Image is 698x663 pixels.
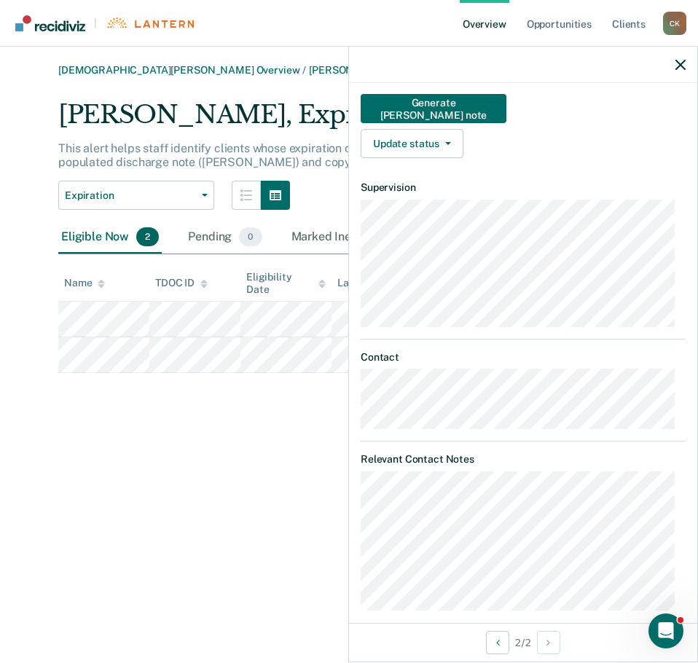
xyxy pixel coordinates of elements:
img: Lantern [106,17,194,28]
dt: Contact [361,351,686,364]
div: Last Viewed [337,277,408,289]
div: Marked Ineligible [289,221,418,254]
div: 2 / 2 [349,623,697,662]
div: Name [64,277,105,289]
span: Expiration [65,189,196,202]
img: Recidiviz [15,15,85,31]
div: Pending [185,221,264,254]
button: Previous Opportunity [486,631,509,654]
button: Profile dropdown button [663,12,686,35]
dt: Relevant Contact Notes [361,453,686,466]
span: | [85,17,106,29]
div: TDOC ID [155,277,208,289]
span: 2 [136,227,159,246]
div: C K [663,12,686,35]
a: [PERSON_NAME] Profile [309,64,426,76]
button: Generate [PERSON_NAME] note [361,94,506,123]
span: / [299,64,309,76]
iframe: Intercom live chat [648,613,683,648]
button: Next Opportunity [537,631,560,654]
p: This alert helps staff identify clients whose expiration dates are [DATE] or in the past. Complet... [58,141,597,169]
dt: Supervision [361,181,686,194]
a: Navigate to form link [361,94,686,123]
span: 0 [239,227,262,246]
button: Update status [361,129,463,158]
div: [PERSON_NAME], Expiration [58,100,640,141]
div: Eligible Now [58,221,162,254]
div: Eligibility Date [246,271,326,296]
a: [DEMOGRAPHIC_DATA][PERSON_NAME] Overview [58,64,299,76]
